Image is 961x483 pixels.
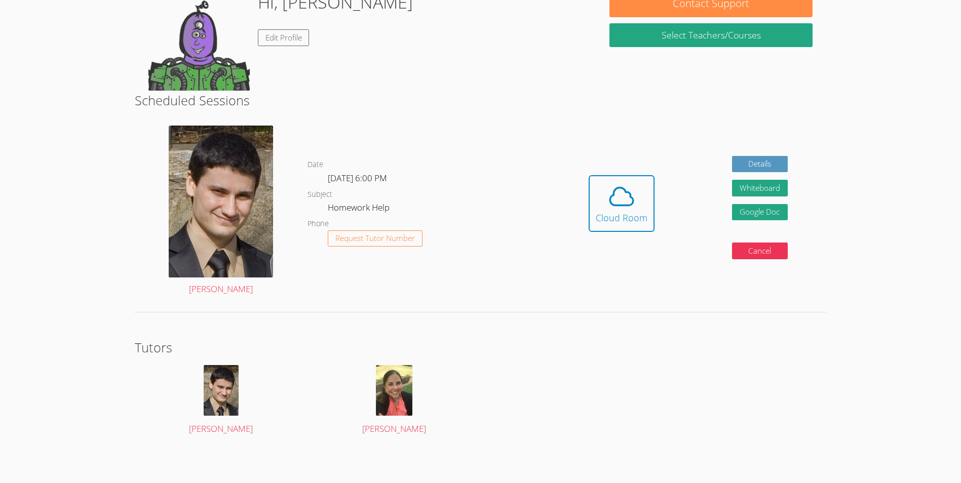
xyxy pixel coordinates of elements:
[148,365,294,436] a: [PERSON_NAME]
[732,243,788,259] button: Cancel
[204,365,239,416] img: david.jpg
[328,200,392,218] dd: Homework Help
[328,230,422,247] button: Request Tutor Number
[169,126,273,297] a: [PERSON_NAME]
[732,180,788,196] button: Whiteboard
[135,338,827,357] h2: Tutors
[335,234,415,242] span: Request Tutor Number
[589,175,655,232] button: Cloud Room
[307,188,332,201] dt: Subject
[135,91,827,110] h2: Scheduled Sessions
[376,365,412,416] img: avatar.png
[321,365,467,436] a: [PERSON_NAME]
[732,156,788,173] a: Details
[189,423,253,434] span: [PERSON_NAME]
[307,158,323,171] dt: Date
[596,211,647,225] div: Cloud Room
[609,23,813,47] a: Select Teachers/Courses
[258,29,310,46] a: Edit Profile
[169,126,273,277] img: david.jpg
[307,218,329,230] dt: Phone
[732,204,788,221] a: Google Doc
[362,423,426,434] span: [PERSON_NAME]
[328,172,387,184] span: [DATE] 6:00 PM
